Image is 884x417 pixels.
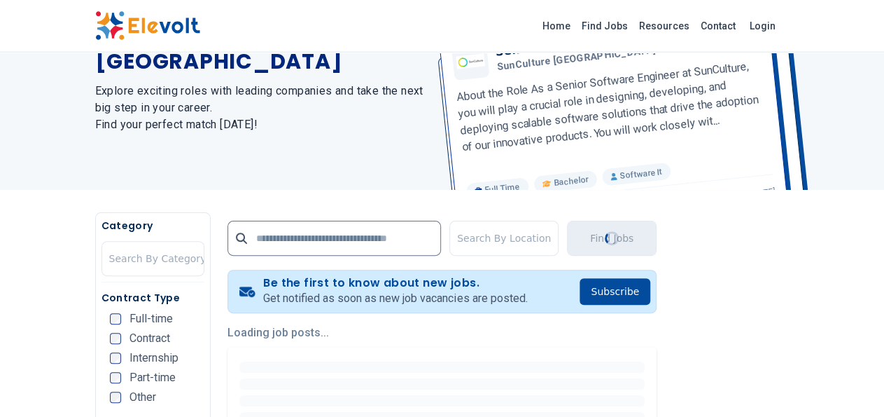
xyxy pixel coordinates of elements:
[95,11,200,41] img: Elevolt
[263,290,527,307] p: Get notified as soon as new job vacancies are posted.
[567,221,657,256] button: Find JobsLoading...
[129,333,170,344] span: Contract
[110,392,121,403] input: Other
[580,278,650,305] button: Subscribe
[129,313,173,324] span: Full-time
[110,353,121,364] input: Internship
[741,12,784,40] a: Login
[227,324,657,341] p: Loading job posts...
[695,15,741,37] a: Contact
[110,372,121,383] input: Part-time
[129,353,178,364] span: Internship
[129,372,176,383] span: Part-time
[129,392,156,403] span: Other
[537,15,576,37] a: Home
[101,219,204,233] h5: Category
[633,15,695,37] a: Resources
[95,24,426,74] h1: The Latest Jobs in [GEOGRAPHIC_DATA]
[110,313,121,324] input: Full-time
[604,231,619,246] div: Loading...
[814,350,884,417] iframe: Chat Widget
[576,15,633,37] a: Find Jobs
[110,333,121,344] input: Contract
[101,291,204,305] h5: Contract Type
[95,83,426,133] h2: Explore exciting roles with leading companies and take the next big step in your career. Find you...
[263,276,527,290] h4: Be the first to know about new jobs.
